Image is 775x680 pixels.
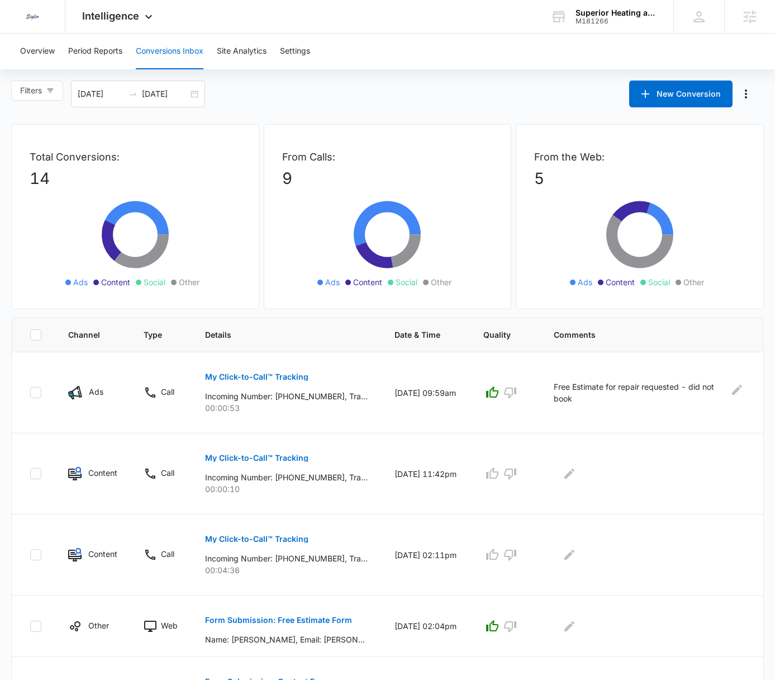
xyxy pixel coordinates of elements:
[534,167,745,190] p: 5
[483,329,511,341] span: Quality
[89,386,103,398] p: Ads
[737,85,755,103] button: Manage Numbers
[22,7,42,27] img: Sigler Corporate
[30,149,241,164] p: Total Conversions:
[205,607,352,634] button: Form Submission: Free Estimate Form
[648,276,670,288] span: Social
[431,276,451,288] span: Other
[205,402,368,414] p: 00:00:53
[88,548,117,560] p: Content
[20,84,42,97] span: Filters
[205,454,308,462] p: My Click-to-Call™ Tracking
[144,329,162,341] span: Type
[88,620,109,631] p: Other
[217,34,267,69] button: Site Analytics
[205,373,308,381] p: My Click-to-Call™ Tracking
[560,546,578,564] button: Edit Comments
[129,89,137,98] span: to
[205,445,308,471] button: My Click-to-Call™ Tracking
[101,276,130,288] span: Content
[205,564,368,576] p: 00:04:36
[534,149,745,164] p: From the Web:
[161,620,178,631] p: Web
[606,276,635,288] span: Content
[142,88,188,100] input: End date
[560,617,578,635] button: Edit Comments
[629,81,733,107] button: New Conversion
[205,616,352,624] p: Form Submission: Free Estimate Form
[394,329,440,341] span: Date & Time
[560,465,578,483] button: Edit Comments
[144,276,165,288] span: Social
[78,88,124,100] input: Start date
[554,329,729,341] span: Comments
[205,552,368,564] p: Incoming Number: [PHONE_NUMBER], Tracking Number: [PHONE_NUMBER], Ring To: [PHONE_NUMBER], Caller...
[205,634,368,645] p: Name: [PERSON_NAME], Email: [PERSON_NAME][EMAIL_ADDRESS][DOMAIN_NAME], Phone: [PHONE_NUMBER], Wha...
[729,381,745,399] button: Edit Comments
[282,149,493,164] p: From Calls:
[325,276,340,288] span: Ads
[353,276,382,288] span: Content
[129,89,137,98] span: swap-right
[205,471,368,483] p: Incoming Number: [PHONE_NUMBER], Tracking Number: [PHONE_NUMBER], Ring To: [PHONE_NUMBER], Caller...
[554,381,721,404] p: Free Estimate for repair requested - did not book
[205,483,368,495] p: 00:00:10
[161,467,174,479] p: Call
[576,8,657,17] div: account name
[11,81,63,101] button: Filters
[68,329,101,341] span: Channel
[136,34,203,69] button: Conversions Inbox
[282,167,493,190] p: 9
[381,514,470,596] td: [DATE] 02:11pm
[68,34,122,69] button: Period Reports
[683,276,704,288] span: Other
[381,433,470,514] td: [DATE] 11:42pm
[381,352,470,433] td: [DATE] 09:59am
[205,390,368,402] p: Incoming Number: [PHONE_NUMBER], Tracking Number: [PHONE_NUMBER], Ring To: [PHONE_NUMBER], Caller...
[396,276,417,288] span: Social
[205,329,351,341] span: Details
[205,535,308,543] p: My Click-to-Call™ Tracking
[205,526,308,552] button: My Click-to-Call™ Tracking
[161,548,174,560] p: Call
[73,276,88,288] span: Ads
[578,276,592,288] span: Ads
[205,363,308,390] button: My Click-to-Call™ Tracking
[88,467,117,479] p: Content
[381,596,470,657] td: [DATE] 02:04pm
[20,34,55,69] button: Overview
[161,386,174,398] p: Call
[179,276,199,288] span: Other
[82,10,139,22] span: Intelligence
[30,167,241,190] p: 14
[576,17,657,25] div: account id
[280,34,310,69] button: Settings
